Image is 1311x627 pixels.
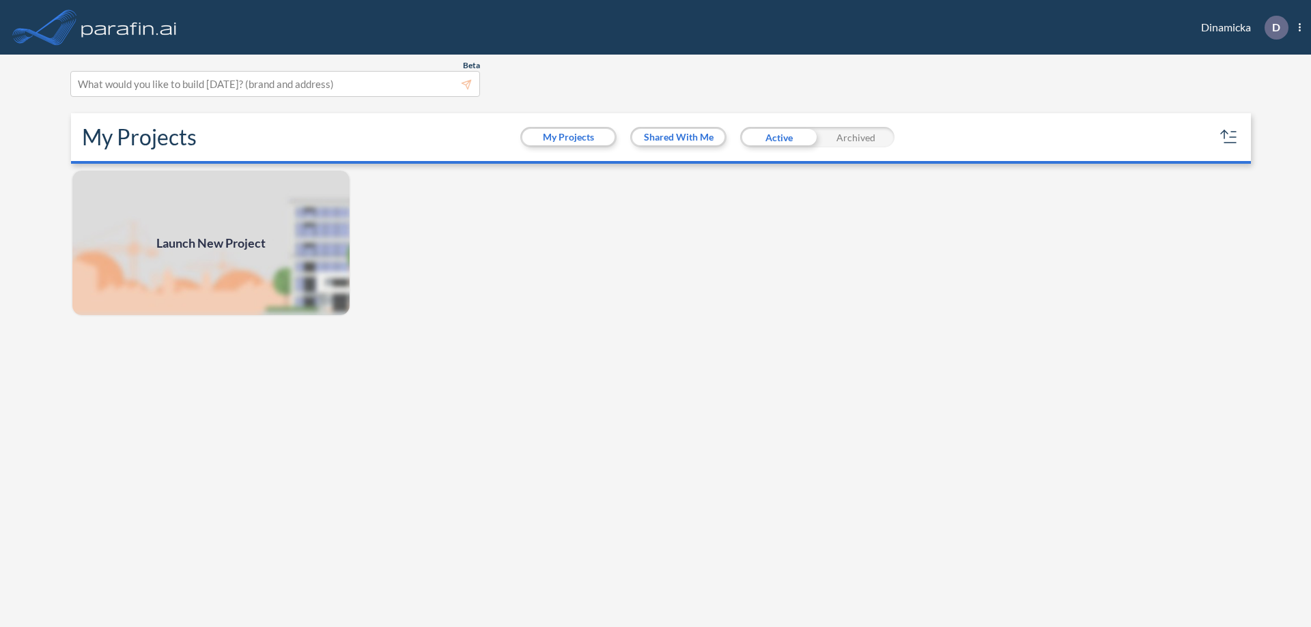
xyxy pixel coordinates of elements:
[71,169,351,317] img: add
[1272,21,1280,33] p: D
[522,129,615,145] button: My Projects
[740,127,817,147] div: Active
[79,14,180,41] img: logo
[82,124,197,150] h2: My Projects
[1181,16,1301,40] div: Dinamicka
[1218,126,1240,148] button: sort
[463,60,480,71] span: Beta
[71,169,351,317] a: Launch New Project
[817,127,894,147] div: Archived
[632,129,724,145] button: Shared With Me
[156,234,266,252] span: Launch New Project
